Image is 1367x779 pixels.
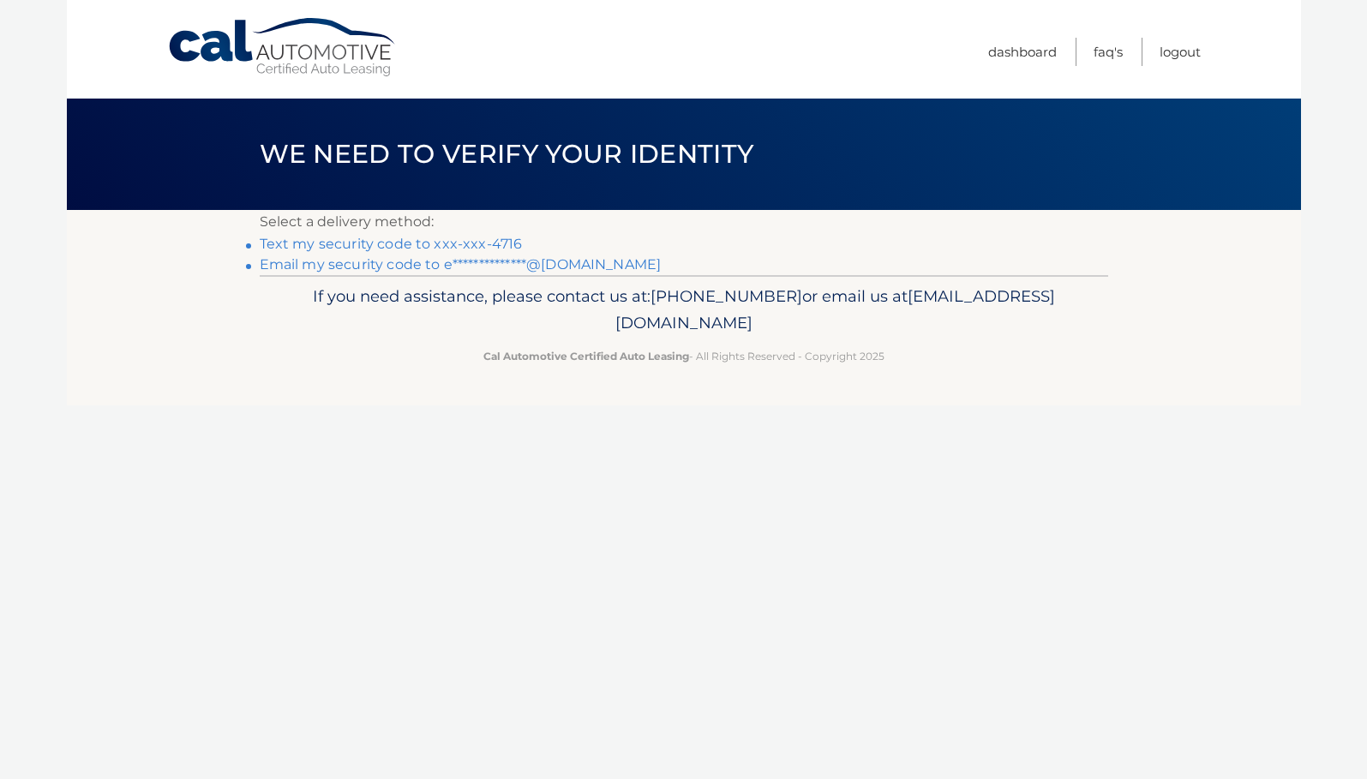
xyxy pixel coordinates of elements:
[271,283,1097,338] p: If you need assistance, please contact us at: or email us at
[260,236,523,252] a: Text my security code to xxx-xxx-4716
[988,38,1057,66] a: Dashboard
[167,17,399,78] a: Cal Automotive
[651,286,802,306] span: [PHONE_NUMBER]
[483,350,689,363] strong: Cal Automotive Certified Auto Leasing
[260,210,1108,234] p: Select a delivery method:
[1094,38,1123,66] a: FAQ's
[271,347,1097,365] p: - All Rights Reserved - Copyright 2025
[1160,38,1201,66] a: Logout
[260,138,754,170] span: We need to verify your identity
